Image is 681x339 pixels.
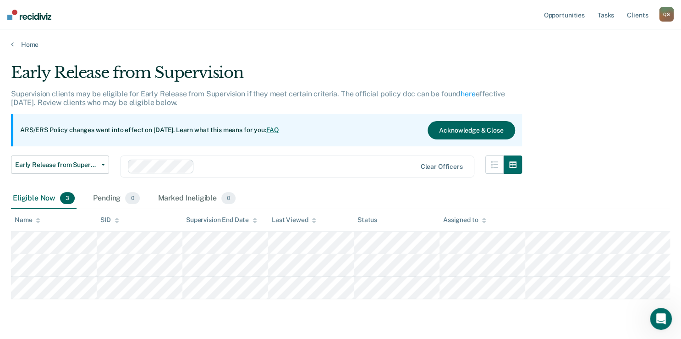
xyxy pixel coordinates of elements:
iframe: Intercom live chat [650,308,672,330]
a: Home [11,40,670,49]
div: Last Viewed [272,216,316,224]
div: Eligible Now3 [11,189,77,209]
div: Status [357,216,377,224]
span: 0 [125,192,139,204]
span: 3 [60,192,75,204]
div: SID [100,216,119,224]
button: Acknowledge & Close [428,121,515,139]
a: FAQ [266,126,279,133]
span: Early Release from Supervision [15,161,98,169]
a: here [461,89,475,98]
div: Name [15,216,40,224]
button: Early Release from Supervision [11,156,109,174]
div: Clear officers [420,163,462,171]
div: Pending0 [91,189,141,209]
div: Early Release from Supervision [11,63,522,89]
div: Q S [659,7,674,22]
div: Supervision End Date [186,216,257,224]
p: ARS/ERS Policy changes went into effect on [DATE]. Learn what this means for you: [20,126,279,135]
div: Marked Ineligible0 [156,189,238,209]
img: Recidiviz [7,10,51,20]
p: Supervision clients may be eligible for Early Release from Supervision if they meet certain crite... [11,89,505,107]
button: QS [659,7,674,22]
span: 0 [221,192,236,204]
div: Assigned to [443,216,486,224]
